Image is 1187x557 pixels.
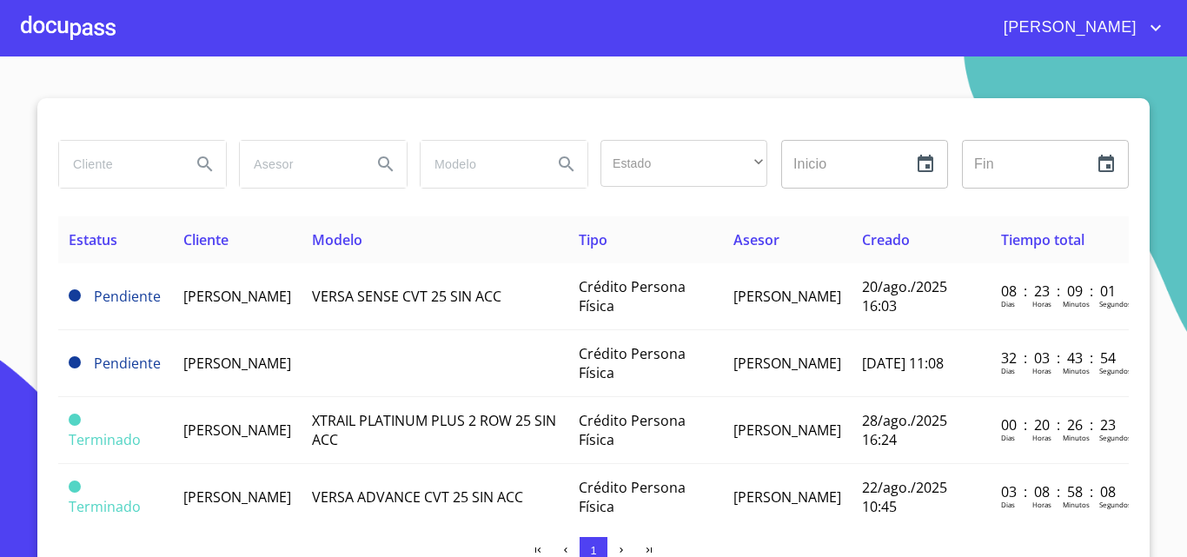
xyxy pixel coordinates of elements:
[1099,299,1131,308] p: Segundos
[1099,433,1131,442] p: Segundos
[69,414,81,426] span: Terminado
[1001,348,1118,368] p: 32 : 03 : 43 : 54
[365,143,407,185] button: Search
[1001,366,1015,375] p: Dias
[733,230,779,249] span: Asesor
[1001,230,1084,249] span: Tiempo total
[1063,299,1090,308] p: Minutos
[1001,415,1118,434] p: 00 : 20 : 26 : 23
[59,141,177,188] input: search
[1063,366,1090,375] p: Minutos
[862,277,947,315] span: 20/ago./2025 16:03
[862,230,910,249] span: Creado
[579,344,686,382] span: Crédito Persona Física
[1063,500,1090,509] p: Minutos
[312,287,501,306] span: VERSA SENSE CVT 25 SIN ACC
[862,411,947,449] span: 28/ago./2025 16:24
[1099,366,1131,375] p: Segundos
[579,478,686,516] span: Crédito Persona Física
[1032,366,1051,375] p: Horas
[1032,299,1051,308] p: Horas
[1001,299,1015,308] p: Dias
[579,230,607,249] span: Tipo
[69,481,81,493] span: Terminado
[1032,500,1051,509] p: Horas
[183,421,291,440] span: [PERSON_NAME]
[69,430,141,449] span: Terminado
[546,143,587,185] button: Search
[69,356,81,368] span: Pendiente
[1001,433,1015,442] p: Dias
[183,354,291,373] span: [PERSON_NAME]
[69,289,81,302] span: Pendiente
[733,421,841,440] span: [PERSON_NAME]
[733,487,841,507] span: [PERSON_NAME]
[421,141,539,188] input: search
[1001,482,1118,501] p: 03 : 08 : 58 : 08
[94,354,161,373] span: Pendiente
[183,287,291,306] span: [PERSON_NAME]
[184,143,226,185] button: Search
[991,14,1166,42] button: account of current user
[733,287,841,306] span: [PERSON_NAME]
[1001,500,1015,509] p: Dias
[600,140,767,187] div: ​
[1001,282,1118,301] p: 08 : 23 : 09 : 01
[240,141,358,188] input: search
[312,487,523,507] span: VERSA ADVANCE CVT 25 SIN ACC
[69,497,141,516] span: Terminado
[733,354,841,373] span: [PERSON_NAME]
[862,478,947,516] span: 22/ago./2025 10:45
[1099,500,1131,509] p: Segundos
[579,277,686,315] span: Crédito Persona Física
[94,287,161,306] span: Pendiente
[590,544,596,557] span: 1
[579,411,686,449] span: Crédito Persona Física
[1032,433,1051,442] p: Horas
[183,487,291,507] span: [PERSON_NAME]
[862,354,944,373] span: [DATE] 11:08
[312,230,362,249] span: Modelo
[991,14,1145,42] span: [PERSON_NAME]
[69,230,117,249] span: Estatus
[312,411,556,449] span: XTRAIL PLATINUM PLUS 2 ROW 25 SIN ACC
[1063,433,1090,442] p: Minutos
[183,230,229,249] span: Cliente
